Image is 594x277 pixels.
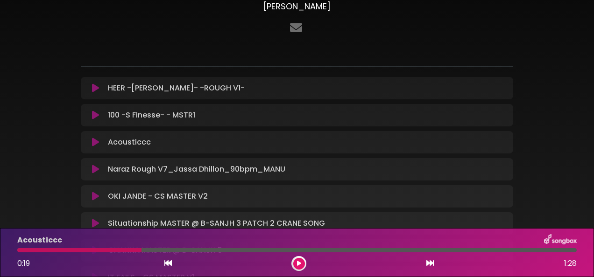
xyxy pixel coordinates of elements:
[17,235,62,246] p: Acousticcc
[108,218,325,229] p: Situationship MASTER @ B-SANJH 3 PATCH 2 CRANE SONG
[108,137,151,148] p: Acousticcc
[17,258,30,269] span: 0:19
[564,258,577,269] span: 1:28
[81,1,513,12] h3: [PERSON_NAME]
[108,83,245,94] p: HEER -[PERSON_NAME]- -ROUGH V1-
[108,191,208,202] p: OKI JANDE - CS MASTER V2
[108,110,195,121] p: 100 -S Finesse- - MSTR1
[108,164,285,175] p: Naraz Rough V7_Jassa Dhillon_90bpm_MANU
[544,234,577,246] img: songbox-logo-white.png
